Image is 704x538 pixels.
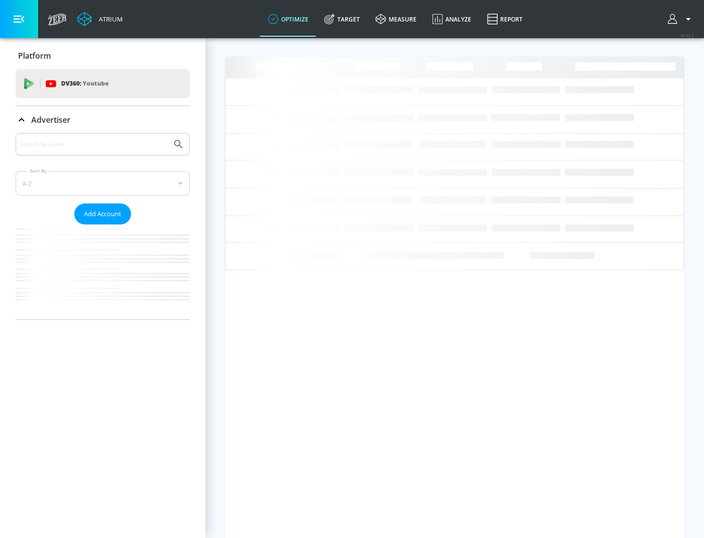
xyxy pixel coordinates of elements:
a: Analyze [424,1,479,37]
div: Atrium [95,15,123,23]
div: DV360: Youtube [16,69,190,98]
div: Advertiser [16,106,190,134]
button: Add Account [74,203,131,224]
div: A-Z [16,171,190,196]
a: Atrium [77,12,123,26]
a: Report [479,1,530,37]
a: Target [316,1,368,37]
a: measure [368,1,424,37]
input: Search by name [20,138,168,151]
span: Add Account [84,208,121,220]
span: v 4.22.2 [681,32,694,38]
p: Youtube [83,78,109,89]
a: optimize [260,1,316,37]
label: Sort By [28,168,49,174]
div: Advertiser [16,133,190,319]
p: Advertiser [31,114,70,125]
div: Platform [16,42,190,69]
p: Platform [18,50,51,61]
p: DV360: [61,78,109,89]
nav: list of Advertiser [16,224,190,319]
